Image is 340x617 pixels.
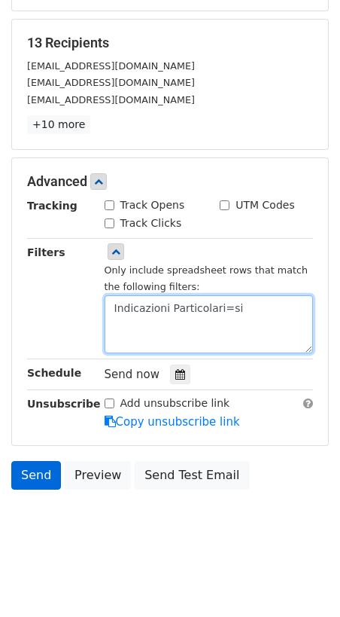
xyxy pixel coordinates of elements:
a: Preview [65,461,131,490]
small: [EMAIL_ADDRESS][DOMAIN_NAME] [27,77,195,88]
iframe: Chat Widget [265,545,340,617]
label: Track Clicks [120,215,182,231]
label: UTM Codes [235,197,294,213]
a: Send Test Email [135,461,249,490]
label: Track Opens [120,197,185,213]
strong: Schedule [27,367,81,379]
h5: 13 Recipients [27,35,313,51]
span: Send now [105,368,160,381]
strong: Unsubscribe [27,398,101,410]
label: Add unsubscribe link [120,396,230,411]
strong: Filters [27,246,65,258]
div: Widget chat [265,545,340,617]
small: [EMAIL_ADDRESS][DOMAIN_NAME] [27,60,195,72]
small: Only include spreadsheet rows that match the following filters: [105,264,308,293]
a: Send [11,461,61,490]
strong: Tracking [27,200,77,212]
a: Copy unsubscribe link [105,415,240,429]
small: [EMAIL_ADDRESS][DOMAIN_NAME] [27,94,195,105]
a: +10 more [27,115,90,134]
h5: Advanced [27,173,313,190]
